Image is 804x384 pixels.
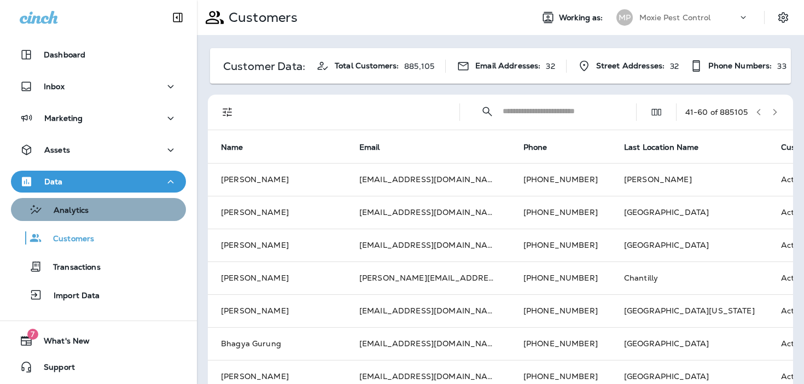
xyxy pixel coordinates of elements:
button: Customers [11,226,186,249]
td: [PERSON_NAME] [208,294,346,327]
p: Customers [42,234,94,245]
p: 33 [777,62,786,71]
button: Support [11,356,186,378]
button: Analytics [11,198,186,221]
span: 7 [27,329,38,340]
td: [EMAIL_ADDRESS][DOMAIN_NAME] [346,327,510,360]
button: Assets [11,139,186,161]
p: Marketing [44,114,83,123]
button: Edit Fields [645,101,667,123]
span: What's New [33,336,90,350]
span: [GEOGRAPHIC_DATA] [624,371,709,381]
p: Dashboard [44,50,85,59]
td: [PHONE_NUMBER] [510,294,611,327]
td: [PERSON_NAME] [208,163,346,196]
p: 32 [670,62,679,71]
p: Transactions [42,263,101,273]
span: Email [359,142,394,152]
button: Import Data [11,283,186,306]
p: Assets [44,146,70,154]
button: Collapse Search [476,101,498,123]
button: Filters [217,101,238,123]
button: Marketing [11,107,186,129]
td: [PHONE_NUMBER] [510,163,611,196]
p: 885,105 [404,62,434,71]
td: [PERSON_NAME] [208,261,346,294]
span: Email Addresses: [475,61,540,71]
td: Bhagya Gurung [208,327,346,360]
span: Last Location Name [624,143,699,152]
span: Phone [523,142,562,152]
td: [PHONE_NUMBER] [510,327,611,360]
span: Support [33,363,75,376]
p: Inbox [44,82,65,91]
span: Last Location Name [624,142,713,152]
td: [EMAIL_ADDRESS][DOMAIN_NAME] [346,196,510,229]
div: MP [616,9,633,26]
td: [EMAIL_ADDRESS][DOMAIN_NAME] [346,294,510,327]
span: [GEOGRAPHIC_DATA] [624,207,709,217]
span: Email [359,143,380,152]
span: Name [221,142,258,152]
span: Phone Numbers: [708,61,772,71]
span: Name [221,143,243,152]
p: Analytics [43,206,89,216]
p: Customer Data: [223,62,305,71]
button: Inbox [11,75,186,97]
button: Data [11,171,186,193]
td: [PHONE_NUMBER] [510,261,611,294]
td: [PHONE_NUMBER] [510,196,611,229]
div: 41 - 60 of 885105 [685,108,748,117]
button: Settings [773,8,793,27]
p: Import Data [43,291,100,301]
p: Moxie Pest Control [639,13,711,22]
span: Working as: [559,13,605,22]
span: Chantilly [624,273,658,283]
td: [PERSON_NAME] [208,196,346,229]
button: Transactions [11,255,186,278]
td: [PHONE_NUMBER] [510,229,611,261]
span: [PERSON_NAME] [624,174,692,184]
td: [PERSON_NAME][EMAIL_ADDRESS][PERSON_NAME][DOMAIN_NAME] [346,261,510,294]
span: Total Customers: [335,61,399,71]
td: [EMAIL_ADDRESS][DOMAIN_NAME] [346,163,510,196]
span: [GEOGRAPHIC_DATA][US_STATE] [624,306,755,316]
td: [EMAIL_ADDRESS][DOMAIN_NAME] [346,229,510,261]
td: [PERSON_NAME] [208,229,346,261]
p: Data [44,177,63,186]
p: Customers [224,9,298,26]
button: Dashboard [11,44,186,66]
span: Phone [523,143,547,152]
p: 32 [546,62,555,71]
button: Collapse Sidebar [162,7,193,28]
span: [GEOGRAPHIC_DATA] [624,339,709,348]
span: Street Addresses: [596,61,665,71]
span: [GEOGRAPHIC_DATA] [624,240,709,250]
button: 7What's New [11,330,186,352]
